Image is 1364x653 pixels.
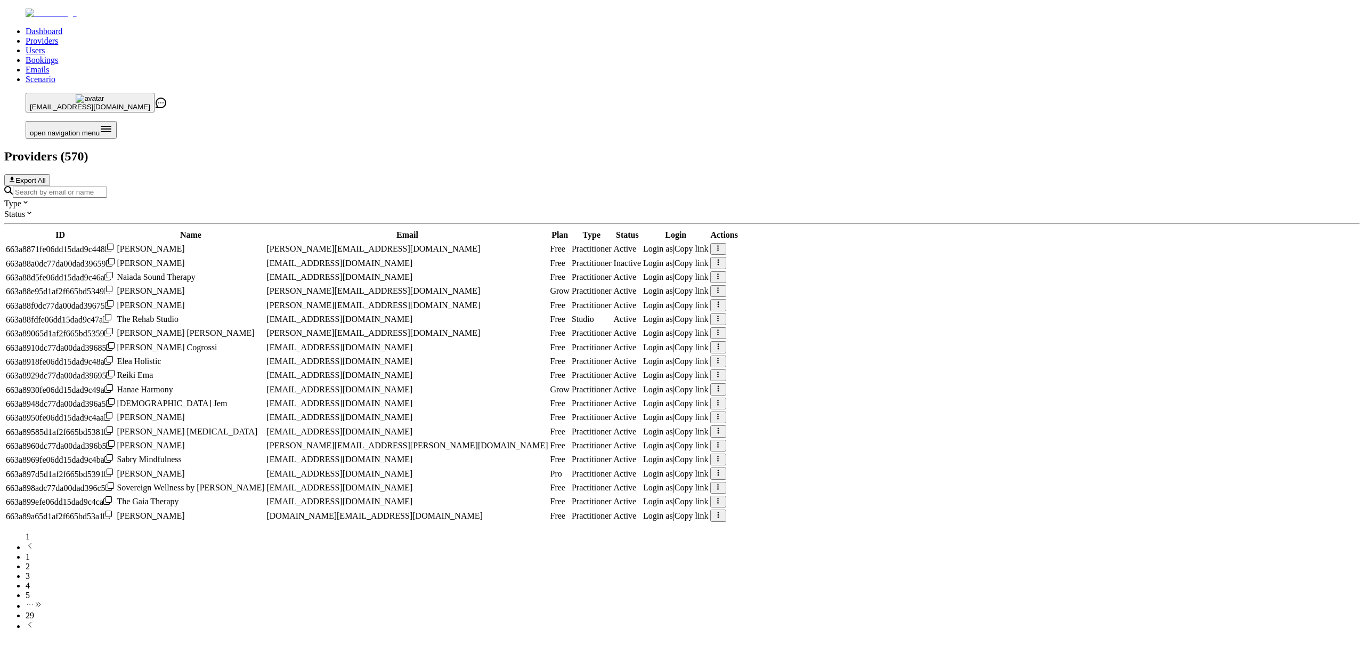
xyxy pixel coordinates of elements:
[6,286,115,296] div: Click to copy
[643,272,673,281] span: Login as
[117,315,178,324] span: The Rehab Studio
[643,399,673,408] span: Login as
[266,230,548,240] th: Email
[266,272,412,281] span: [EMAIL_ADDRESS][DOMAIN_NAME]
[675,399,709,408] span: Copy link
[550,497,565,506] span: Free
[266,244,480,253] span: [PERSON_NAME][EMAIL_ADDRESS][DOMAIN_NAME]
[643,315,708,324] div: |
[572,272,612,281] span: validated
[266,357,412,366] span: [EMAIL_ADDRESS][DOMAIN_NAME]
[643,315,673,324] span: Login as
[266,343,412,352] span: [EMAIL_ADDRESS][DOMAIN_NAME]
[550,385,569,394] span: Grow
[117,511,184,520] span: [PERSON_NAME]
[572,469,612,478] span: validated
[643,343,673,352] span: Login as
[675,357,709,366] span: Copy link
[675,385,709,394] span: Copy link
[266,511,482,520] span: [DOMAIN_NAME][EMAIL_ADDRESS][DOMAIN_NAME]
[6,300,115,311] div: Click to copy
[675,497,709,506] span: Copy link
[26,591,1360,600] li: pagination item 5
[266,413,412,422] span: [EMAIL_ADDRESS][DOMAIN_NAME]
[26,36,58,45] a: Providers
[26,611,1360,620] li: pagination item 29
[571,230,612,240] th: Type
[550,483,565,492] span: Free
[643,370,673,380] span: Login as
[117,385,173,394] span: Hanae Harmony
[6,314,115,325] div: Click to copy
[266,441,548,450] span: [PERSON_NAME][EMAIL_ADDRESS][PERSON_NAME][DOMAIN_NAME]
[76,94,104,103] img: avatar
[643,511,673,520] span: Login as
[266,399,412,408] span: [EMAIL_ADDRESS][DOMAIN_NAME]
[6,440,115,451] div: Click to copy
[572,497,612,506] span: validated
[643,343,708,352] div: |
[675,427,709,436] span: Copy link
[675,259,709,268] span: Copy link
[614,244,642,254] div: Active
[550,441,565,450] span: Free
[643,455,708,464] div: |
[643,511,708,521] div: |
[6,244,115,254] div: Click to copy
[675,455,709,464] span: Copy link
[643,370,708,380] div: |
[643,244,673,253] span: Login as
[675,370,709,380] span: Copy link
[572,385,612,394] span: validated
[6,412,115,423] div: Click to copy
[550,370,565,380] span: Free
[614,286,642,296] div: Active
[266,259,412,268] span: [EMAIL_ADDRESS][DOMAIN_NAME]
[6,384,115,395] div: Click to copy
[613,230,642,240] th: Status
[643,230,709,240] th: Login
[675,328,709,337] span: Copy link
[550,259,565,268] span: Free
[614,413,642,422] div: Active
[26,27,62,36] a: Dashboard
[550,455,565,464] span: Free
[117,328,254,337] span: [PERSON_NAME] [PERSON_NAME]
[675,343,709,352] span: Copy link
[614,469,642,479] div: Active
[5,230,115,240] th: ID
[266,385,412,394] span: [EMAIL_ADDRESS][DOMAIN_NAME]
[550,413,565,422] span: Free
[26,121,117,139] button: Open menu
[614,497,642,506] div: Active
[117,286,184,295] span: [PERSON_NAME]
[643,385,708,394] div: |
[572,511,612,520] span: validated
[572,301,612,310] span: validated
[614,511,642,521] div: Active
[117,272,195,281] span: Naiada Sound Therapy
[117,357,161,366] span: Elea Holistic
[572,441,612,450] span: validated
[550,301,565,310] span: Free
[643,399,708,408] div: |
[614,441,642,450] div: Active
[550,469,562,478] span: Pro
[572,315,594,324] span: validated
[675,286,709,295] span: Copy link
[26,93,155,112] button: avatar[EMAIL_ADDRESS][DOMAIN_NAME]
[550,511,565,520] span: Free
[614,427,642,437] div: Active
[117,497,178,506] span: The Gaia Therapy
[550,343,565,352] span: Free
[614,483,642,493] div: Active
[26,65,49,74] a: Emails
[572,413,612,422] span: validated
[675,301,709,310] span: Copy link
[572,259,612,268] span: inactive
[116,230,265,240] th: Name
[643,272,708,282] div: |
[6,454,115,465] div: Click to copy
[117,469,184,478] span: [PERSON_NAME]
[6,328,115,338] div: Click to copy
